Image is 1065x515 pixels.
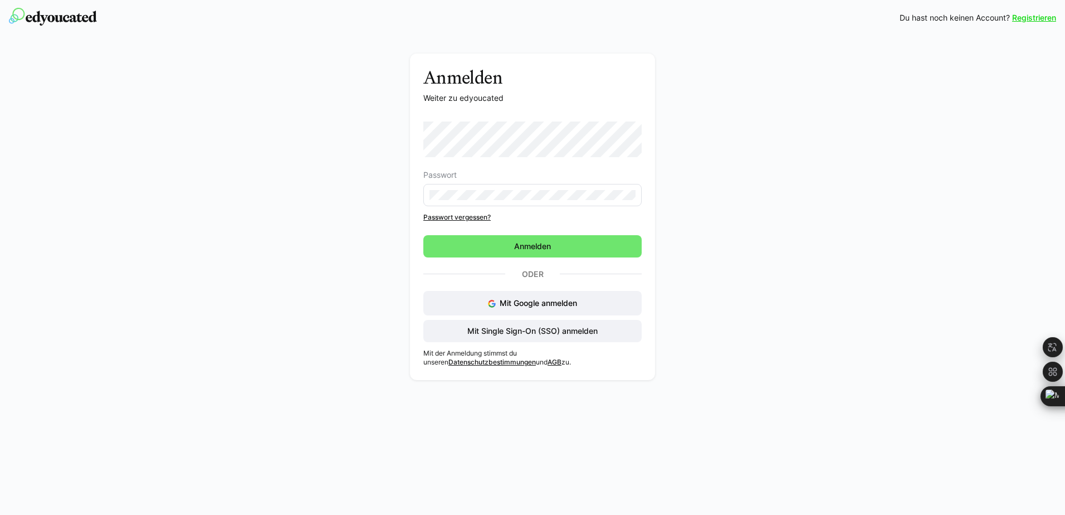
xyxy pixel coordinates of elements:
[423,235,642,257] button: Anmelden
[423,171,457,179] span: Passwort
[505,266,560,282] p: Oder
[900,12,1010,23] span: Du hast noch keinen Account?
[448,358,536,366] a: Datenschutzbestimmungen
[423,291,642,315] button: Mit Google anmelden
[423,349,642,367] p: Mit der Anmeldung stimmst du unseren und zu.
[512,241,553,252] span: Anmelden
[548,358,561,366] a: AGB
[9,8,97,26] img: edyoucated
[423,67,642,88] h3: Anmelden
[466,325,599,337] span: Mit Single Sign-On (SSO) anmelden
[423,93,642,104] p: Weiter zu edyoucated
[500,298,577,308] span: Mit Google anmelden
[423,320,642,342] button: Mit Single Sign-On (SSO) anmelden
[1012,12,1056,23] a: Registrieren
[423,213,642,222] a: Passwort vergessen?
